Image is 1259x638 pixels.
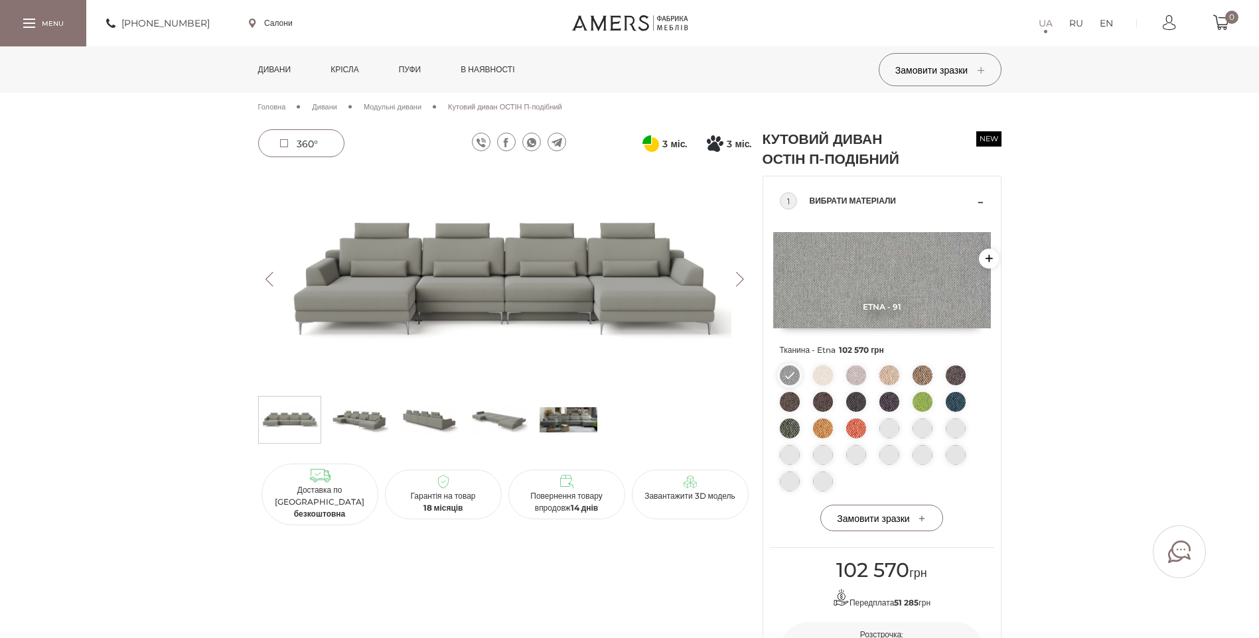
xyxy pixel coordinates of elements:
span: Модульні дивани [364,102,421,111]
b: 51 285 [894,598,919,607]
img: Кутовий диван ОСТІН П-подібний s-1 [331,400,388,440]
span: Вибрати матеріали [810,193,974,209]
a: RU [1069,15,1083,31]
button: Next [729,272,752,287]
a: 360° [258,129,344,157]
svg: Оплата частинами від ПриватБанку [642,135,659,152]
p: Повернення товару впродовж [514,490,620,514]
span: Замовити зразки [837,513,926,525]
a: [PHONE_NUMBER] [106,15,210,31]
span: 102 570 [836,558,909,582]
a: Салони [249,17,293,29]
span: new [976,131,1001,147]
a: Дивани [248,46,301,93]
a: Дивани [312,101,337,113]
span: грн [836,566,927,580]
a: Крісла [321,46,368,93]
img: Кутовий диван ОСТІН П-подібний s-3 [470,400,528,440]
a: UA [1039,15,1053,31]
button: Замовити зразки [820,505,943,531]
button: Previous [258,272,281,287]
span: 3 міс. [727,136,751,152]
a: Пуфи [389,46,431,93]
a: Модульні дивани [364,101,421,113]
a: Головна [258,101,286,113]
a: viber [472,133,490,151]
svg: Покупка частинами від Монобанку [707,135,723,152]
p: Передплата грн [780,589,984,609]
button: Замовити зразки [879,53,1001,86]
div: 1 [780,192,797,210]
img: Кутовий диван ОСТІН П-подібний s-0 [261,400,319,440]
span: 3 міс. [662,136,687,152]
h1: Кутовий диван ОСТІН П-подібний [763,129,915,169]
span: 360° [297,138,318,150]
b: безкоштовна [294,509,346,519]
a: в наявності [451,46,524,93]
b: 18 місяців [423,503,463,513]
span: 102 570 грн [839,345,884,355]
p: Гарантія на товар [390,490,496,514]
a: telegram [548,133,566,151]
a: EN [1100,15,1113,31]
span: Тканина - Etna [780,342,984,359]
span: Головна [258,102,286,111]
img: Кутовий диван ОСТІН П-подібний -0 [258,169,752,389]
span: Замовити зразки [895,64,984,76]
span: Дивани [312,102,337,111]
img: Etna - 91 [773,232,991,328]
b: 14 днів [571,503,599,513]
span: 0 [1225,11,1238,24]
img: Кутовий диван ОСТІН П-подібний s-2 [400,400,458,440]
img: s_ [540,400,597,440]
a: whatsapp [522,133,541,151]
p: Доставка по [GEOGRAPHIC_DATA] [267,484,373,520]
a: facebook [497,133,516,151]
p: Завантажити 3D модель [637,490,743,502]
span: Etna - 91 [773,302,991,312]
